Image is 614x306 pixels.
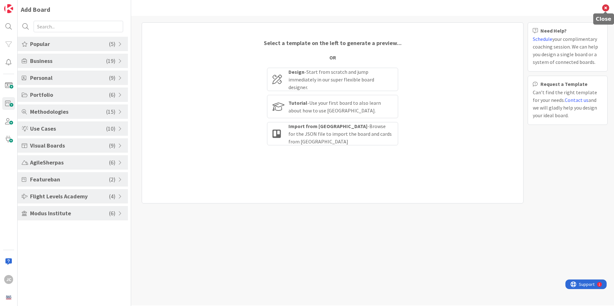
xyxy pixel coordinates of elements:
span: Personal [30,73,109,82]
span: ( 6 ) [109,158,115,167]
div: - Start from scratch and jump immediately in our super flexible board designer. [288,68,393,91]
div: 1 [33,3,35,8]
a: Contact us [565,97,588,103]
div: JC [4,275,13,284]
span: Flight Levels Academy [30,192,109,201]
span: ( 6 ) [109,90,115,99]
img: avatar [4,293,13,302]
h5: Close [596,16,611,22]
b: Need Help? [540,28,567,33]
span: AgileSherpas [30,158,109,167]
span: ( 10 ) [106,124,115,133]
span: ( 4 ) [109,192,115,201]
b: Tutorial [288,100,307,106]
span: Modus Institute [30,209,109,218]
div: - Use your first board to also learn about how to use [GEOGRAPHIC_DATA]. [288,99,393,114]
span: ( 2 ) [109,175,115,184]
b: Design [288,69,304,75]
div: Add Board [21,5,50,14]
img: Visit kanbanzone.com [4,4,13,13]
span: Popular [30,40,109,48]
b: Import from [GEOGRAPHIC_DATA] [288,123,367,129]
span: Portfolio [30,90,109,99]
span: ( 9 ) [109,141,115,150]
div: Can’t find the right template for your needs. and we will gladly help you design your ideal board. [533,88,602,119]
span: Use Cases [30,124,106,133]
span: Featureban [30,175,109,184]
div: - Browse for the JSON file to import the board and cards from [GEOGRAPHIC_DATA] [288,122,393,145]
b: Request a Template [540,81,587,87]
span: ( 15 ) [106,107,115,116]
span: Visual Boards [30,141,109,150]
div: Select a template on the left to generate a preview... [264,39,402,47]
input: Search... [34,21,123,32]
span: Business [30,57,106,65]
span: Support [13,1,29,9]
div: OR [329,54,336,61]
span: your complimentary coaching session. We can help you design a single board or a system of connect... [533,36,598,65]
span: ( 5 ) [109,40,115,48]
span: ( 6 ) [109,209,115,218]
span: ( 9 ) [109,73,115,82]
span: ( 19 ) [106,57,115,65]
span: Methodologies [30,107,106,116]
a: Schedule [533,36,552,42]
